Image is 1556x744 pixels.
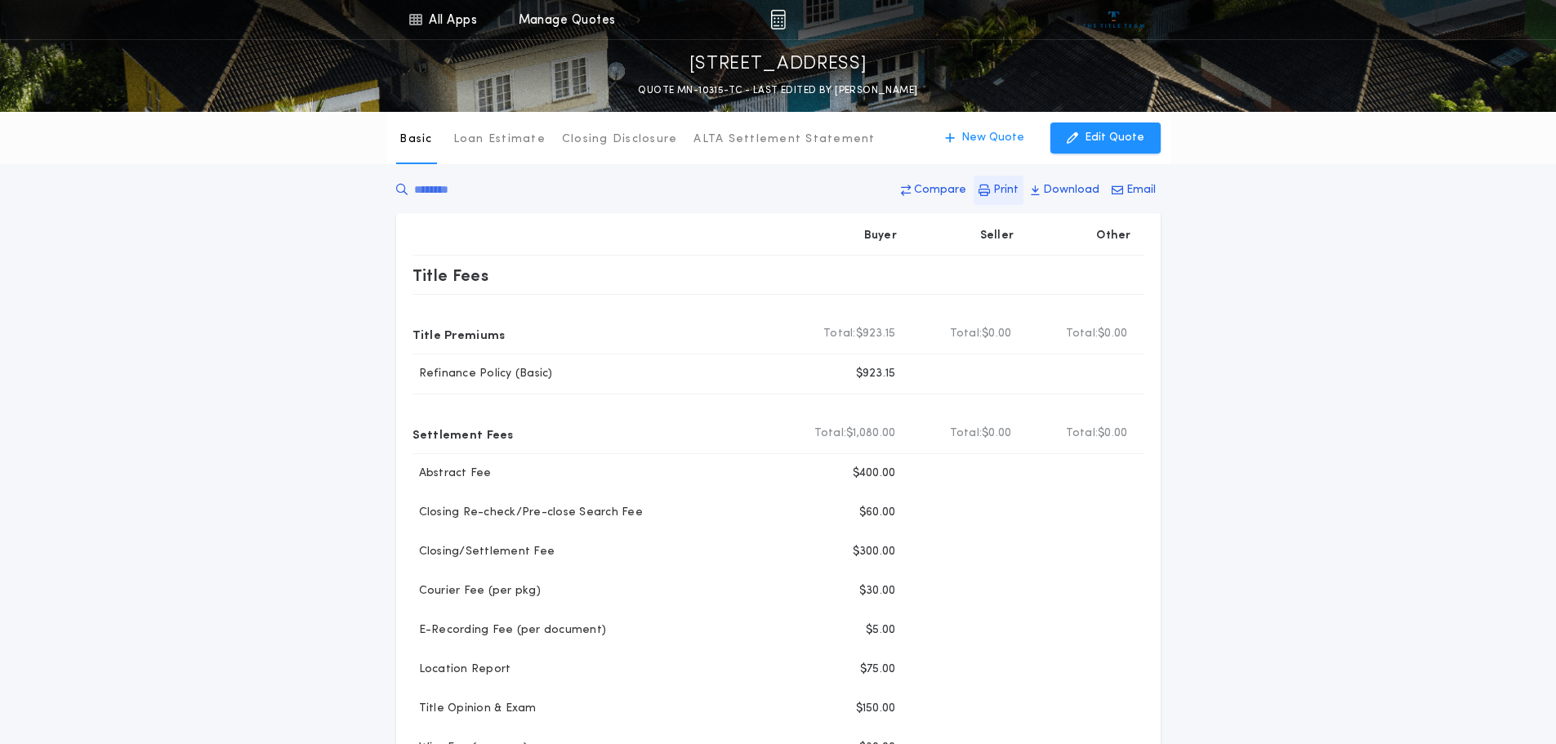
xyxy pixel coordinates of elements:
[980,228,1014,244] p: Seller
[412,466,492,482] p: Abstract Fee
[412,505,643,521] p: Closing Re-check/Pre-close Search Fee
[1083,11,1144,28] img: vs-icon
[856,701,896,717] p: $150.00
[823,326,856,342] b: Total:
[689,51,867,78] p: [STREET_ADDRESS]
[853,466,896,482] p: $400.00
[950,326,983,342] b: Total:
[950,425,983,442] b: Total:
[1098,425,1127,442] span: $0.00
[562,131,678,148] p: Closing Disclosure
[1096,228,1130,244] p: Other
[693,131,875,148] p: ALTA Settlement Statement
[853,544,896,560] p: $300.00
[914,182,966,198] p: Compare
[974,176,1023,205] button: Print
[1066,326,1099,342] b: Total:
[412,701,537,717] p: Title Opinion & Exam
[1126,182,1156,198] p: Email
[864,228,897,244] p: Buyer
[814,425,847,442] b: Total:
[412,421,514,447] p: Settlement Fees
[860,662,896,678] p: $75.00
[1098,326,1127,342] span: $0.00
[1107,176,1161,205] button: Email
[412,366,553,382] p: Refinance Policy (Basic)
[859,583,896,599] p: $30.00
[982,425,1011,442] span: $0.00
[412,583,541,599] p: Courier Fee (per pkg)
[412,262,489,288] p: Title Fees
[412,622,607,639] p: E-Recording Fee (per document)
[859,505,896,521] p: $60.00
[866,622,895,639] p: $5.00
[412,544,555,560] p: Closing/Settlement Fee
[770,10,786,29] img: img
[1026,176,1104,205] button: Download
[856,326,896,342] span: $923.15
[412,662,511,678] p: Location Report
[982,326,1011,342] span: $0.00
[856,366,896,382] p: $923.15
[993,182,1019,198] p: Print
[1066,425,1099,442] b: Total:
[453,131,546,148] p: Loan Estimate
[961,130,1024,146] p: New Quote
[929,123,1041,154] button: New Quote
[412,321,506,347] p: Title Premiums
[1050,123,1161,154] button: Edit Quote
[846,425,895,442] span: $1,080.00
[399,131,432,148] p: Basic
[1043,182,1099,198] p: Download
[638,82,917,99] p: QUOTE MN-10315-TC - LAST EDITED BY [PERSON_NAME]
[1085,130,1144,146] p: Edit Quote
[896,176,971,205] button: Compare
